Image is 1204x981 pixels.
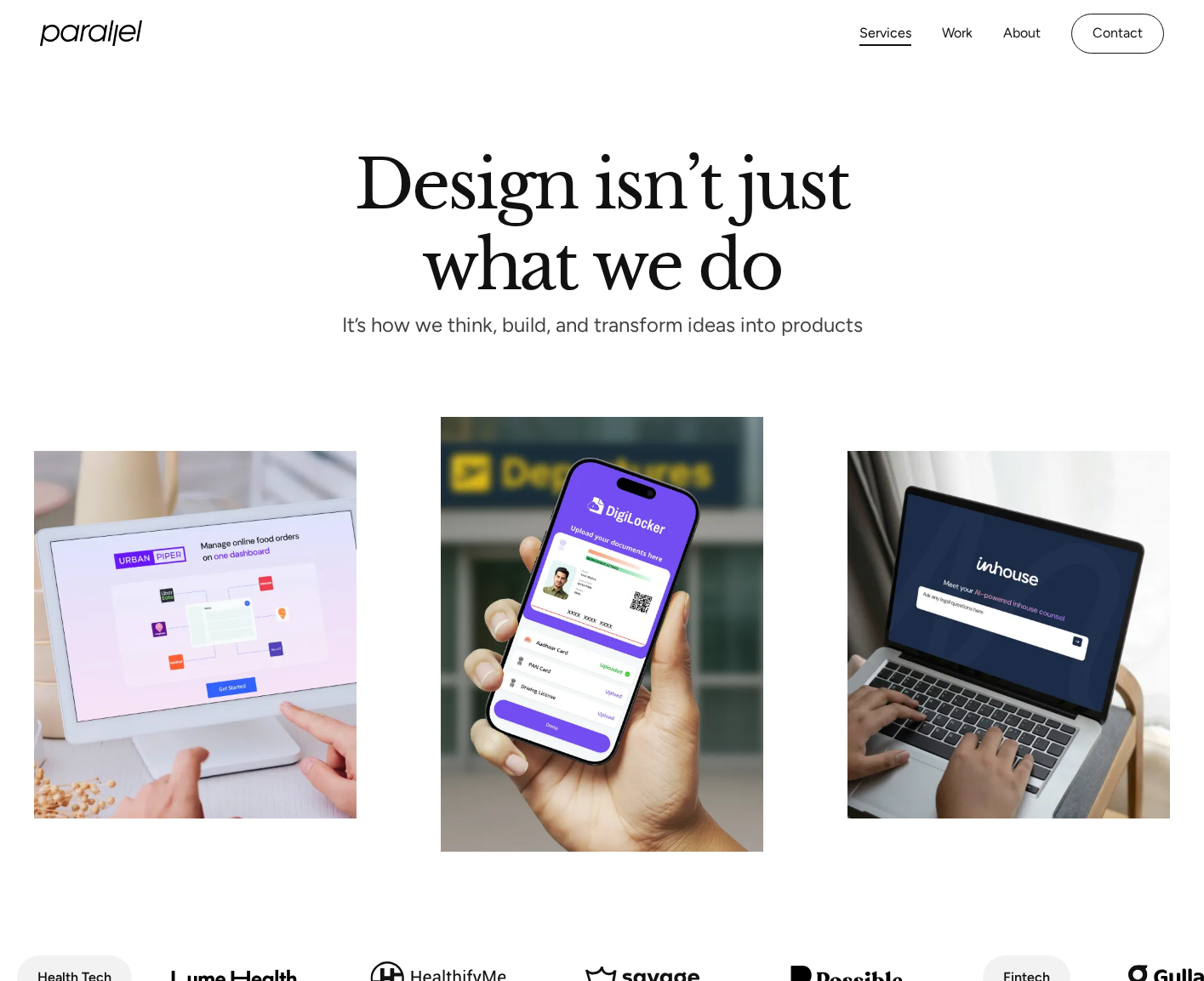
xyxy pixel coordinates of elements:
h1: Design isn’t just what we do [355,152,848,290]
p: It’s how we think, build, and transform ideas into products [311,317,894,332]
a: Contact [1071,14,1164,54]
img: card-image [34,451,357,818]
a: Services [859,21,911,46]
a: Work [942,21,973,46]
a: home [40,20,142,46]
img: Robin Dhanwani's Image [441,417,763,852]
a: About [1003,21,1041,46]
img: card-image [847,451,1170,818]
